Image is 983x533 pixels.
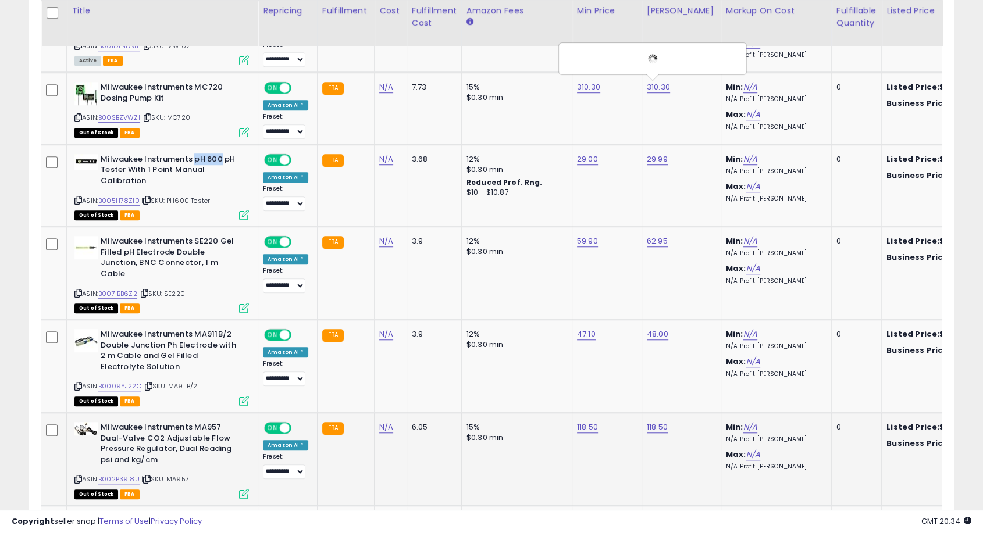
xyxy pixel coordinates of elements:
[466,188,563,198] div: $10 - $10.87
[99,516,149,527] a: Terms of Use
[466,329,563,339] div: 12%
[726,95,822,103] p: N/A Profit [PERSON_NAME]
[466,422,563,432] div: 15%
[74,10,249,64] div: ASIN:
[74,82,249,136] div: ASIN:
[577,421,598,433] a: 118.50
[98,289,137,299] a: B007IBB6Z2
[12,516,54,527] strong: Copyright
[836,5,877,29] div: Fulfillable Quantity
[743,235,757,247] a: N/A
[101,422,242,468] b: Milwaukee Instruments MA957 Dual-Valve CO2 Adjustable Flow Pressure Regulator, Dual Reading psi a...
[412,236,453,246] div: 3.9
[141,474,189,484] span: | SKU: MA957
[12,516,202,527] div: seller snap | |
[746,356,760,367] a: N/A
[886,98,983,109] div: $310.3
[886,170,950,181] b: Business Price:
[322,422,344,435] small: FBA
[886,98,950,109] b: Business Price:
[265,83,280,93] span: ON
[886,345,950,356] b: Business Price:
[322,5,369,17] div: Fulfillment
[726,195,822,203] p: N/A Profit [PERSON_NAME]
[98,196,140,206] a: B005H78ZI0
[379,5,402,17] div: Cost
[647,235,668,247] a: 62.95
[647,153,668,165] a: 29.99
[647,81,670,93] a: 310.30
[726,181,746,192] b: Max:
[72,5,253,17] div: Title
[74,422,98,435] img: 41cMlCipAgL._SL40_.jpg
[139,289,185,298] span: | SKU: SE220
[726,5,827,17] div: Markup on Cost
[886,422,983,432] div: $118.50
[263,453,308,479] div: Preset:
[886,153,939,164] b: Listed Price:
[98,474,140,484] a: B002P39I8U
[577,5,637,17] div: Min Price
[263,113,308,139] div: Preset:
[263,5,312,17] div: Repricing
[466,339,563,350] div: $0.30 min
[746,109,760,120] a: N/A
[746,263,760,274] a: N/A
[577,153,598,165] a: 29.00
[726,109,746,120] b: Max:
[886,421,939,432] b: Listed Price:
[74,303,118,313] span: All listings that are currently out of stock and unavailable for purchase on Amazon
[886,252,950,263] b: Business Price:
[263,267,308,293] div: Preset:
[265,237,280,247] span: ON
[886,235,939,246] b: Listed Price:
[836,154,872,164] div: 0
[743,328,757,340] a: N/A
[74,128,118,138] span: All listings that are currently out of stock and unavailable for purchase on Amazon
[379,328,393,340] a: N/A
[726,235,743,246] b: Min:
[74,489,118,499] span: All listings that are currently out of stock and unavailable for purchase on Amazon
[379,421,393,433] a: N/A
[98,381,141,391] a: B0009YJ22O
[577,235,598,247] a: 59.90
[412,329,453,339] div: 3.9
[647,5,716,17] div: [PERSON_NAME]
[412,422,453,432] div: 6.05
[120,303,140,313] span: FBA
[74,329,249,405] div: ASIN:
[647,328,668,340] a: 48.00
[290,423,308,433] span: OFF
[74,82,98,105] img: 415jDC2E4WL._SL40_.jpg
[726,249,822,257] p: N/A Profit [PERSON_NAME]
[466,246,563,257] div: $0.30 min
[290,83,308,93] span: OFF
[726,263,746,274] b: Max:
[466,82,563,92] div: 15%
[886,328,939,339] b: Listed Price:
[98,113,140,123] a: B00SBZVWZI
[379,81,393,93] a: N/A
[726,435,822,443] p: N/A Profit [PERSON_NAME]
[886,252,983,263] div: $62.32
[466,236,563,246] div: 12%
[466,92,563,103] div: $0.30 min
[886,170,983,181] div: $29.69
[921,516,971,527] span: 2025-08-13 20:34 GMT
[120,128,140,138] span: FBA
[101,82,242,106] b: Milwaukee Instruments MC720 Dosing Pump Kit
[322,154,344,167] small: FBA
[412,154,453,164] div: 3.68
[726,342,822,350] p: N/A Profit [PERSON_NAME]
[746,181,760,192] a: N/A
[743,81,757,93] a: N/A
[290,237,308,247] span: OFF
[74,422,249,498] div: ASIN:
[886,345,983,356] div: $47.52
[290,155,308,164] span: OFF
[120,396,140,406] span: FBA
[74,154,249,219] div: ASIN:
[886,236,983,246] div: $62.95
[726,153,743,164] b: Min:
[263,440,308,450] div: Amazon AI *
